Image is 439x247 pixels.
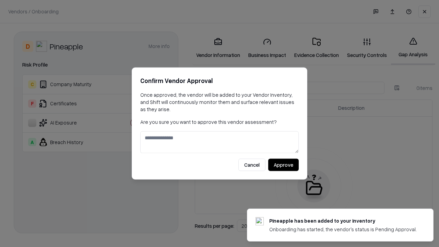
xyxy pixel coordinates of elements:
h2: Confirm Vendor Approval [140,76,299,86]
p: Once approved, the vendor will be added to your Vendor Inventory, and Shift will continuously mon... [140,91,299,113]
div: Pineapple has been added to your inventory [269,217,417,224]
button: Cancel [238,159,265,171]
button: Approve [268,159,299,171]
div: Onboarding has started, the vendor's status is Pending Approval. [269,226,417,233]
p: Are you sure you want to approve this vendor assessment? [140,118,299,126]
img: pineappleenergy.com [256,217,264,225]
